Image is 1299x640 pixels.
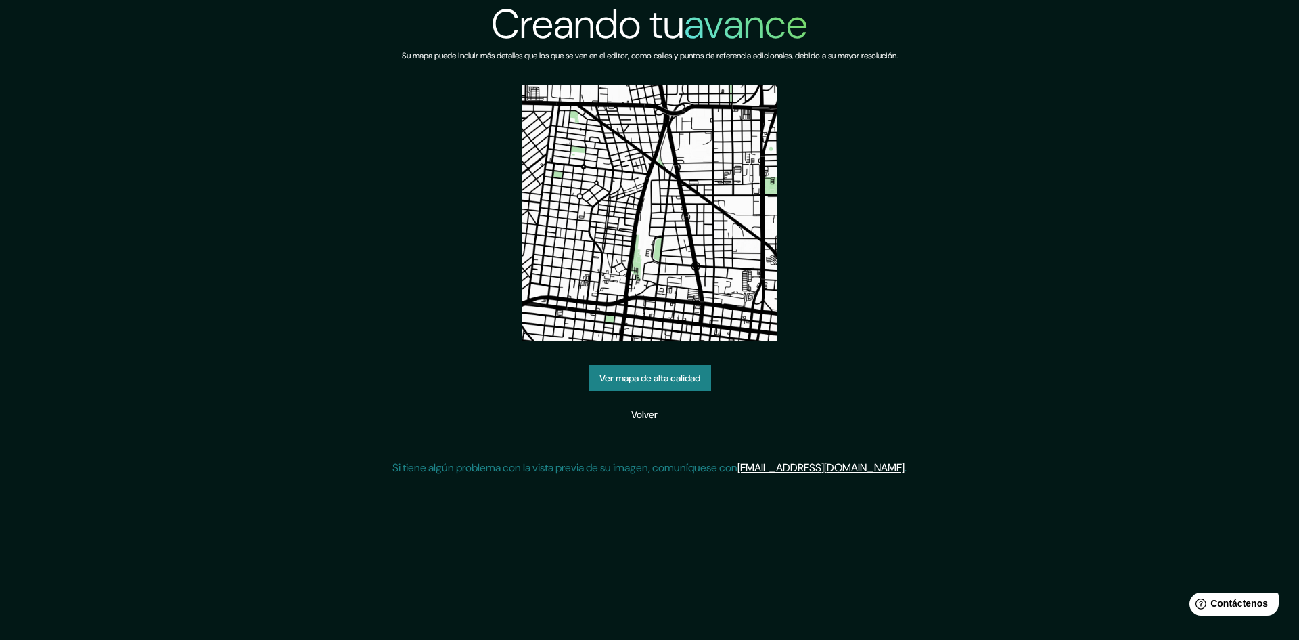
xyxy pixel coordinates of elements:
[599,372,700,384] font: Ver mapa de alta calidad
[392,461,737,475] font: Si tiene algún problema con la vista previa de su imagen, comuníquese con
[402,50,898,61] font: Su mapa puede incluir más detalles que los que se ven en el editor, como calles y puntos de refer...
[1179,587,1284,625] iframe: Lanzador de widgets de ayuda
[905,461,907,475] font: .
[589,365,711,391] a: Ver mapa de alta calidad
[737,461,905,475] a: [EMAIL_ADDRESS][DOMAIN_NAME]
[631,408,658,421] font: Volver
[589,402,700,427] a: Volver
[522,85,777,341] img: vista previa del mapa creado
